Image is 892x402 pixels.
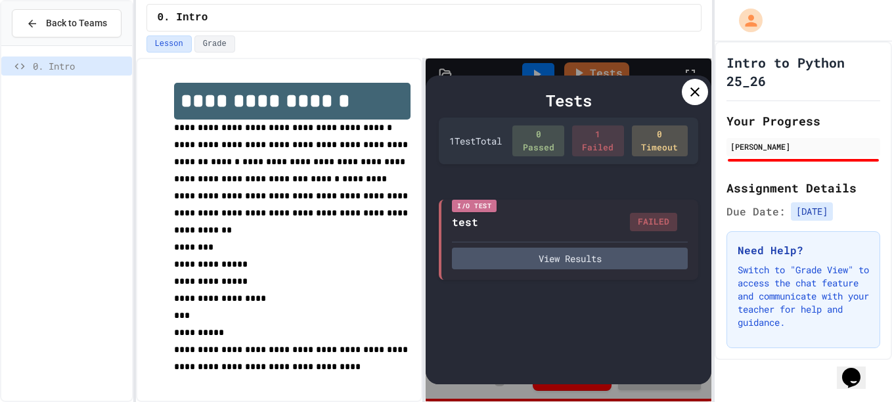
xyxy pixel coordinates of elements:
[837,349,879,389] iframe: chat widget
[439,89,698,112] div: Tests
[449,134,502,148] div: 1 Test Total
[630,213,677,231] div: FAILED
[726,53,880,90] h1: Intro to Python 25_26
[194,35,235,53] button: Grade
[791,202,833,221] span: [DATE]
[452,200,497,212] div: I/O Test
[12,9,122,37] button: Back to Teams
[726,204,786,219] span: Due Date:
[46,16,107,30] span: Back to Teams
[33,59,127,73] span: 0. Intro
[725,5,766,35] div: My Account
[158,10,208,26] span: 0. Intro
[726,179,880,197] h2: Assignment Details
[738,263,869,329] p: Switch to "Grade View" to access the chat feature and communicate with your teacher for help and ...
[632,125,688,156] div: 0 Timeout
[146,35,192,53] button: Lesson
[452,214,478,230] div: test
[730,141,876,152] div: [PERSON_NAME]
[452,248,688,269] button: View Results
[738,242,869,258] h3: Need Help?
[726,112,880,130] h2: Your Progress
[572,125,624,156] div: 1 Failed
[512,125,564,156] div: 0 Passed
